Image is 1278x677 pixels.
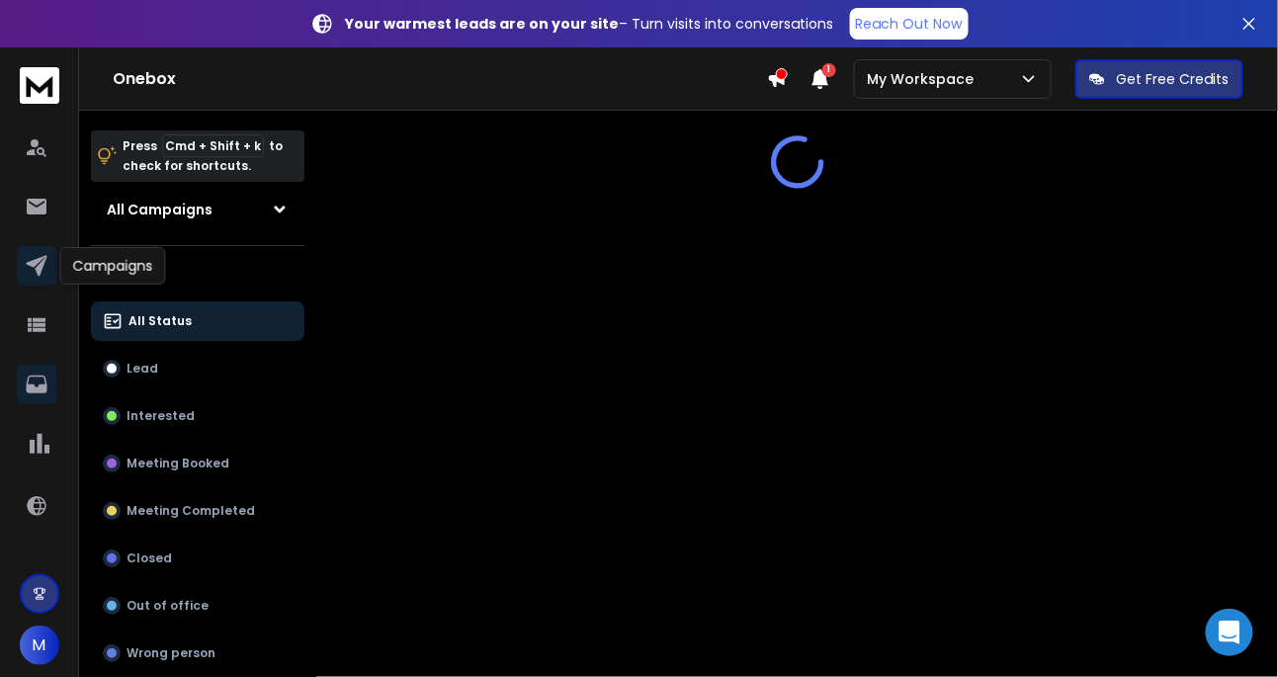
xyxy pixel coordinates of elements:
[91,634,304,673] button: Wrong person
[127,456,229,471] p: Meeting Booked
[127,408,195,424] p: Interested
[127,550,172,566] p: Closed
[127,361,158,377] p: Lead
[162,134,264,157] span: Cmd + Shift + k
[850,8,969,40] a: Reach Out Now
[107,200,213,219] h1: All Campaigns
[113,67,767,91] h1: Onebox
[867,69,981,89] p: My Workspace
[91,190,304,229] button: All Campaigns
[91,349,304,388] button: Lead
[91,262,304,290] h3: Filters
[91,586,304,626] button: Out of office
[346,14,834,34] p: – Turn visits into conversations
[1075,59,1243,99] button: Get Free Credits
[91,396,304,436] button: Interested
[128,313,192,329] p: All Status
[20,626,59,665] button: M
[91,539,304,578] button: Closed
[127,598,209,614] p: Out of office
[91,301,304,341] button: All Status
[91,444,304,483] button: Meeting Booked
[822,63,836,77] span: 1
[127,645,215,661] p: Wrong person
[20,67,59,104] img: logo
[123,136,283,176] p: Press to check for shortcuts.
[91,491,304,531] button: Meeting Completed
[346,14,620,34] strong: Your warmest leads are on your site
[127,503,255,519] p: Meeting Completed
[59,247,165,285] div: Campaigns
[856,14,963,34] p: Reach Out Now
[1117,69,1230,89] p: Get Free Credits
[1206,609,1253,656] div: Open Intercom Messenger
